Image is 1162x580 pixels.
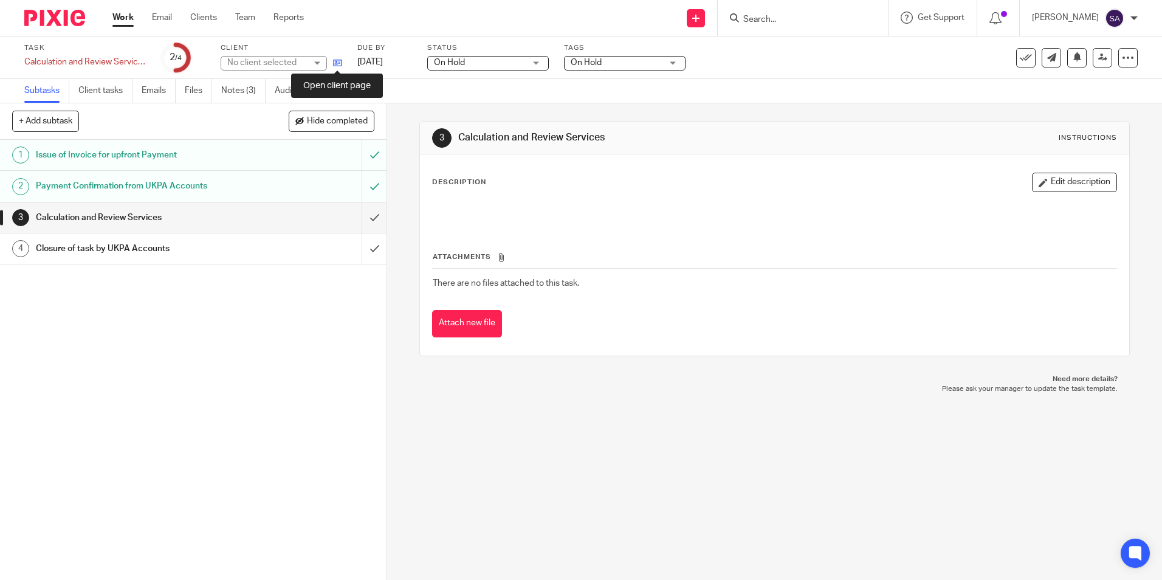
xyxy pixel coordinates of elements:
p: Please ask your manager to update the task template. [431,384,1117,394]
button: Hide completed [289,111,374,131]
div: 4 [12,240,29,257]
p: Description [432,178,486,187]
a: Team [235,12,255,24]
span: On Hold [434,58,465,67]
a: Client tasks [78,79,132,103]
div: 2 [12,178,29,195]
div: Instructions [1059,133,1117,143]
span: On Hold [571,58,602,67]
a: Emails [142,79,176,103]
a: Notes (3) [221,79,266,103]
span: There are no files attached to this task. [433,279,579,288]
p: Need more details? [431,375,1117,384]
label: Client [221,43,342,53]
label: Task [24,43,146,53]
small: /4 [175,55,182,61]
input: Search [742,15,851,26]
span: Attachments [433,254,491,260]
h1: Issue of Invoice for upfront Payment [36,146,245,164]
button: + Add subtask [12,111,79,131]
label: Status [427,43,549,53]
button: Attach new file [432,310,502,337]
span: Hide completed [307,117,368,126]
button: Edit description [1032,173,1117,192]
h1: Calculation and Review Services [36,209,245,227]
div: 3 [12,209,29,226]
div: Calculation and Review Services [24,56,146,68]
span: Get Support [918,13,964,22]
div: 3 [432,128,452,148]
div: 1 [12,147,29,164]
label: Tags [564,43,686,53]
a: Audit logs [275,79,321,103]
div: 2 [170,50,182,64]
div: No client selected [227,57,306,69]
img: svg%3E [1105,9,1124,28]
a: Work [112,12,134,24]
a: Email [152,12,172,24]
h1: Calculation and Review Services [458,131,800,144]
p: [PERSON_NAME] [1032,12,1099,24]
h1: Payment Confirmation from UKPA Accounts [36,177,245,195]
h1: Closure of task by UKPA Accounts [36,240,245,258]
a: Clients [190,12,217,24]
img: Pixie [24,10,85,26]
label: Due by [357,43,412,53]
a: Files [185,79,212,103]
span: [DATE] [357,58,383,66]
a: Reports [273,12,304,24]
a: Subtasks [24,79,69,103]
